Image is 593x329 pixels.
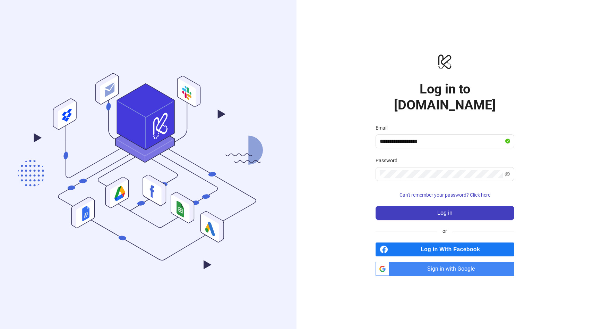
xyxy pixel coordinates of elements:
span: Sign in with Google [392,262,514,276]
a: Can't remember your password? Click here [376,192,514,198]
span: Log in With Facebook [391,242,514,256]
input: Password [380,170,503,178]
input: Email [380,137,504,146]
span: or [437,227,453,235]
a: Log in With Facebook [376,242,514,256]
button: Can't remember your password? Click here [376,189,514,200]
span: Log in [437,210,453,216]
label: Password [376,157,402,164]
span: eye-invisible [505,171,510,177]
button: Log in [376,206,514,220]
a: Sign in with Google [376,262,514,276]
span: Can't remember your password? Click here [399,192,490,198]
h1: Log in to [DOMAIN_NAME] [376,81,514,113]
label: Email [376,124,392,132]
